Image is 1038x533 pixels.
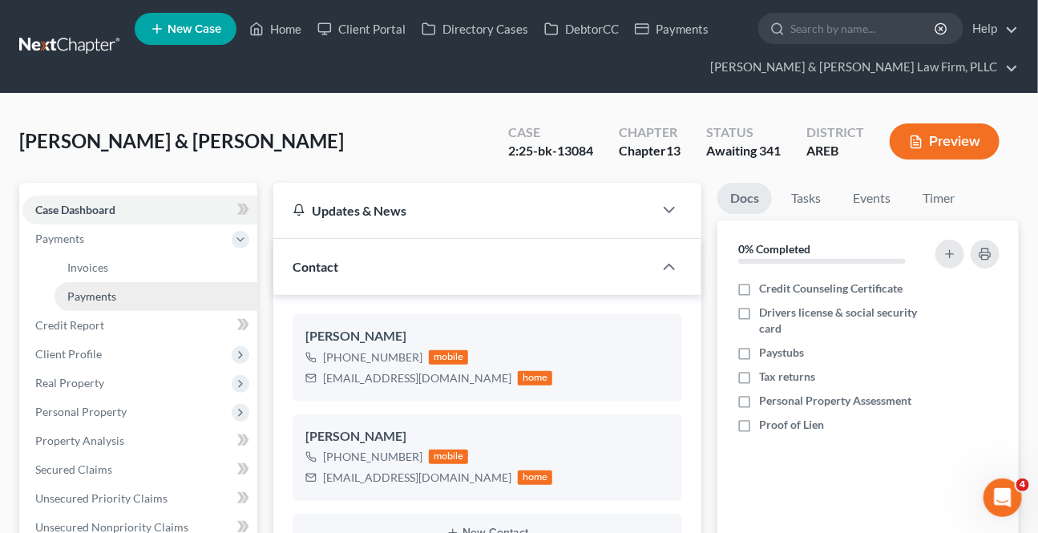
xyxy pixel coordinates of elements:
[241,14,309,43] a: Home
[983,478,1022,517] iframe: Intercom live chat
[910,183,967,214] a: Timer
[706,123,781,142] div: Status
[1016,478,1029,491] span: 4
[759,281,903,297] span: Credit Counseling Certificate
[840,183,903,214] a: Events
[508,123,593,142] div: Case
[759,345,804,361] span: Paystubs
[22,196,257,224] a: Case Dashboard
[35,376,104,390] span: Real Property
[508,142,593,160] div: 2:25-bk-13084
[168,23,221,35] span: New Case
[55,282,257,311] a: Payments
[323,470,511,486] div: [EMAIL_ADDRESS][DOMAIN_NAME]
[619,123,681,142] div: Chapter
[518,470,553,485] div: home
[759,369,815,385] span: Tax returns
[702,53,1018,82] a: [PERSON_NAME] & [PERSON_NAME] Law Firm, PLLC
[35,318,104,332] span: Credit Report
[293,259,338,274] span: Contact
[323,449,422,465] div: [PHONE_NUMBER]
[19,129,344,152] span: [PERSON_NAME] & [PERSON_NAME]
[706,142,781,160] div: Awaiting 341
[35,491,168,505] span: Unsecured Priority Claims
[67,289,116,303] span: Payments
[778,183,834,214] a: Tasks
[323,370,511,386] div: [EMAIL_ADDRESS][DOMAIN_NAME]
[964,14,1018,43] a: Help
[806,142,864,160] div: AREB
[414,14,536,43] a: Directory Cases
[429,450,469,464] div: mobile
[35,405,127,418] span: Personal Property
[890,123,1000,159] button: Preview
[323,349,422,365] div: [PHONE_NUMBER]
[790,14,937,43] input: Search by name...
[293,202,634,219] div: Updates & News
[35,203,115,216] span: Case Dashboard
[429,350,469,365] div: mobile
[22,311,257,340] a: Credit Report
[35,232,84,245] span: Payments
[759,417,824,433] span: Proof of Lien
[35,434,124,447] span: Property Analysis
[22,455,257,484] a: Secured Claims
[738,242,810,256] strong: 0% Completed
[717,183,772,214] a: Docs
[22,426,257,455] a: Property Analysis
[305,327,669,346] div: [PERSON_NAME]
[35,462,112,476] span: Secured Claims
[759,393,911,409] span: Personal Property Assessment
[666,143,681,158] span: 13
[55,253,257,282] a: Invoices
[627,14,717,43] a: Payments
[619,142,681,160] div: Chapter
[305,427,669,446] div: [PERSON_NAME]
[35,347,102,361] span: Client Profile
[22,484,257,513] a: Unsecured Priority Claims
[806,123,864,142] div: District
[759,305,930,337] span: Drivers license & social security card
[518,371,553,386] div: home
[536,14,627,43] a: DebtorCC
[309,14,414,43] a: Client Portal
[67,260,108,274] span: Invoices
